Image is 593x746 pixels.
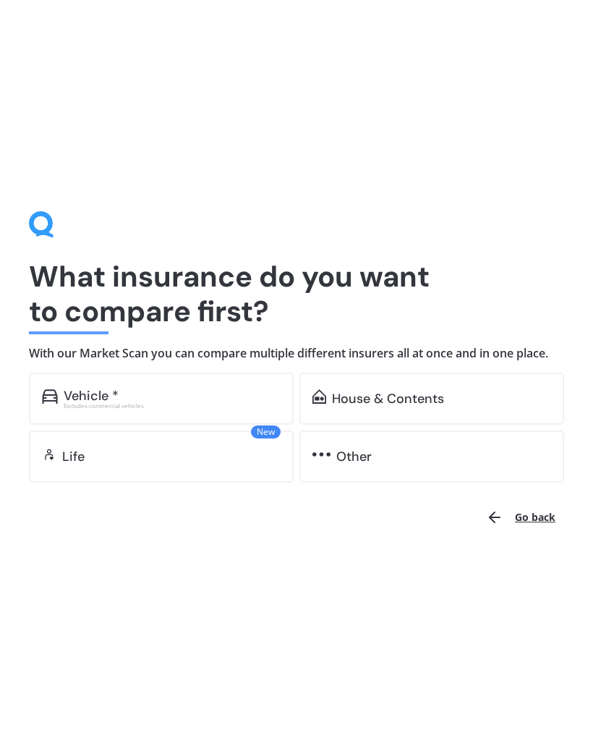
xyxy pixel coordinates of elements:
[477,500,564,535] button: Go back
[42,447,56,462] img: life.f720d6a2d7cdcd3ad642.svg
[251,425,281,438] span: New
[332,391,444,406] div: House & Contents
[312,447,330,462] img: other.81dba5aafe580aa69f38.svg
[42,389,58,404] img: car.f15378c7a67c060ca3f3.svg
[64,389,119,403] div: Vehicle *
[312,389,326,404] img: home-and-contents.b802091223b8502ef2dd.svg
[64,403,281,409] div: Excludes commercial vehicles
[62,449,85,464] div: Life
[29,259,564,329] h1: What insurance do you want to compare first?
[29,346,564,361] h4: With our Market Scan you can compare multiple different insurers all at once and in one place.
[336,449,372,464] div: Other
